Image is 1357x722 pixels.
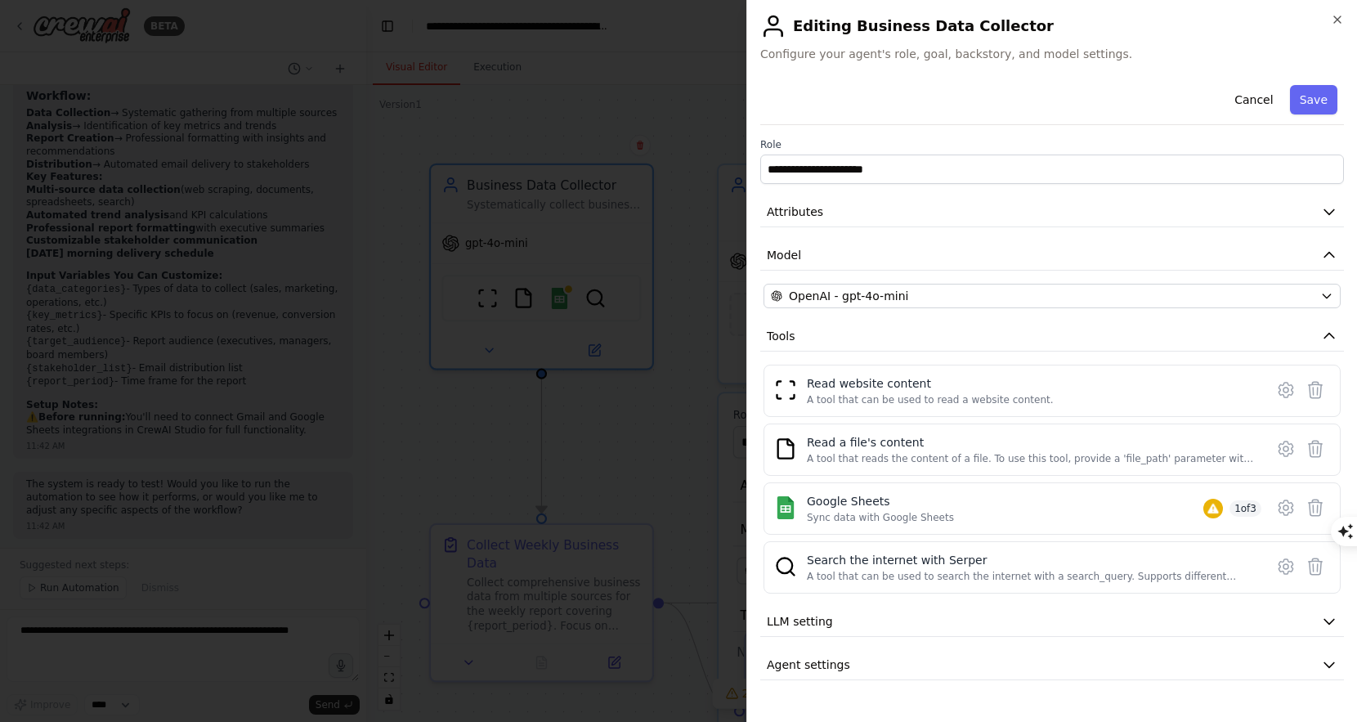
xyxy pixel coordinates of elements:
[807,493,954,509] div: Google Sheets
[767,613,833,630] span: LLM setting
[1225,85,1283,114] button: Cancel
[789,288,908,304] span: OpenAI - gpt-4o-mini
[1271,552,1301,581] button: Configure tool
[1301,375,1330,405] button: Delete tool
[1229,500,1261,517] span: 1 of 3
[760,650,1344,680] button: Agent settings
[767,247,801,263] span: Model
[807,511,954,524] div: Sync data with Google Sheets
[774,379,797,401] img: ScrapeWebsiteTool
[807,452,1255,465] div: A tool that reads the content of a file. To use this tool, provide a 'file_path' parameter with t...
[760,321,1344,352] button: Tools
[767,657,850,673] span: Agent settings
[807,570,1255,583] div: A tool that can be used to search the internet with a search_query. Supports different search typ...
[807,552,1255,568] div: Search the internet with Serper
[1301,493,1330,522] button: Delete tool
[774,555,797,578] img: SerperDevTool
[1271,493,1301,522] button: Configure tool
[760,138,1344,151] label: Role
[760,240,1344,271] button: Model
[767,328,795,344] span: Tools
[1271,375,1301,405] button: Configure tool
[764,284,1341,308] button: OpenAI - gpt-4o-mini
[760,46,1344,62] span: Configure your agent's role, goal, backstory, and model settings.
[767,204,823,220] span: Attributes
[760,197,1344,227] button: Attributes
[774,437,797,460] img: FileReadTool
[807,375,1054,392] div: Read website content
[1301,552,1330,581] button: Delete tool
[760,607,1344,637] button: LLM setting
[807,393,1054,406] div: A tool that can be used to read a website content.
[1290,85,1337,114] button: Save
[760,13,1344,39] h2: Editing Business Data Collector
[807,434,1255,451] div: Read a file's content
[774,496,797,519] img: Google Sheets
[1301,434,1330,464] button: Delete tool
[1271,434,1301,464] button: Configure tool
